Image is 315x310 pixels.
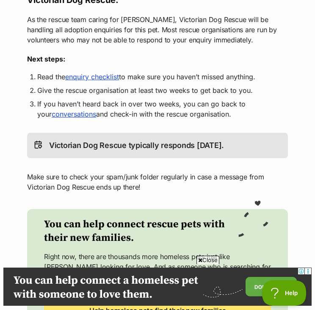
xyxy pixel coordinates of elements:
iframe: Help Scout Beacon - Open [262,280,307,306]
span: Close [196,256,219,264]
iframe: Advertisement [3,268,312,306]
p: As the rescue team caring for [PERSON_NAME], Victorian Dog Rescue will be handling all adoption e... [27,14,288,45]
p: Right now, there are thousands more homeless pets just like [PERSON_NAME] looking for love. And a... [44,251,271,292]
a: enquiry checklist [65,73,119,81]
li: Give the rescue organisation at least two weeks to get back to you. [37,85,278,95]
h3: Next steps: [27,54,288,64]
a: conversations [52,110,96,118]
li: Read the to make sure you haven’t missed anything. [37,72,278,82]
p: Make sure to check your spam/junk folder regularly in case a message from Victorian Dog Rescue en... [27,172,288,192]
p: Victorian Dog Rescue typically responds [DATE]. [49,140,224,151]
h2: You can help connect rescue pets with their new families. [44,218,237,245]
li: If you haven’t heard back in over two weeks, you can go back to your and check-in with the rescue... [37,99,278,119]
